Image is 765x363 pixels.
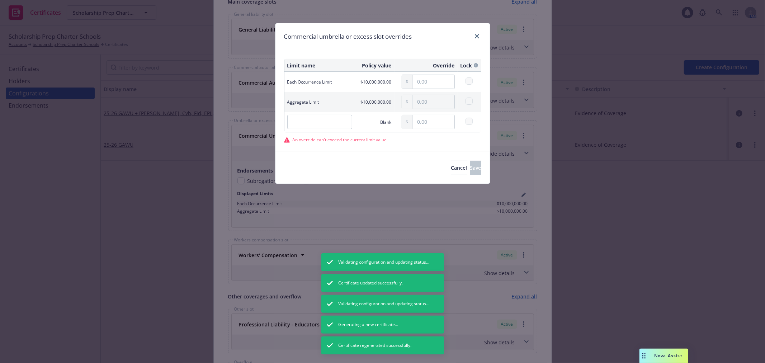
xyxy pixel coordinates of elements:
span: $10,000,000.00 [361,99,392,105]
a: close [473,32,481,41]
span: Blank [381,119,392,125]
button: Nova Assist [639,349,688,363]
input: 0.00 [413,75,454,89]
span: Validating configuration and updating status... [339,259,430,265]
span: Cancel [451,164,467,171]
span: $10,000,000.00 [361,79,392,85]
span: Nova Assist [654,353,683,359]
input: 0.00 [413,95,454,109]
div: Drag to move [639,349,648,363]
span: Save [470,164,481,171]
div: Lock [461,62,478,69]
span: Certificate updated successfully. [339,280,403,286]
span: Generating a new certificate... [339,321,398,328]
th: Limit name [284,59,355,72]
button: Cancel [451,161,467,175]
input: 0.00 [413,115,454,129]
button: Save [470,161,481,175]
th: Override [395,59,458,72]
h1: Commercial umbrella or excess slot overrides [284,32,412,41]
th: Policy value [355,59,395,72]
td: Each Occurrence Limit [284,72,355,92]
span: Certificate regenerated successfully. [339,342,412,349]
span: An override can't exceed the current limit value [293,137,387,143]
td: Aggregate Limit [284,92,355,112]
span: Validating configuration and updating status... [339,301,430,307]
